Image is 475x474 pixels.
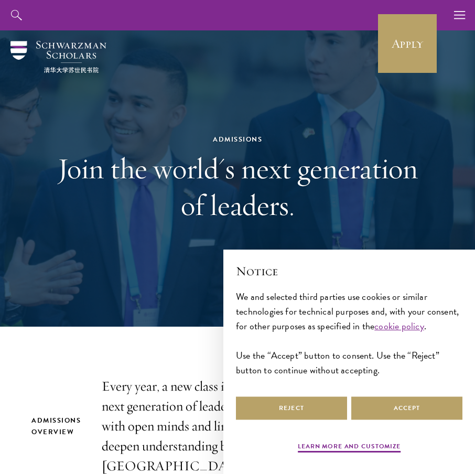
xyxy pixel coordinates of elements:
h2: Admissions Overview [31,415,81,438]
button: Reject [236,396,347,420]
button: Accept [351,396,462,420]
button: Learn more and customize [298,441,401,454]
a: cookie policy [374,319,424,333]
div: Admissions [57,134,418,145]
div: We and selected third parties use cookies or similar technologies for technical purposes and, wit... [236,289,462,378]
h2: Notice [236,262,462,280]
a: Apply [378,14,437,73]
h1: Join the world's next generation of leaders. [57,150,418,223]
img: Schwarzman Scholars [10,41,106,73]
